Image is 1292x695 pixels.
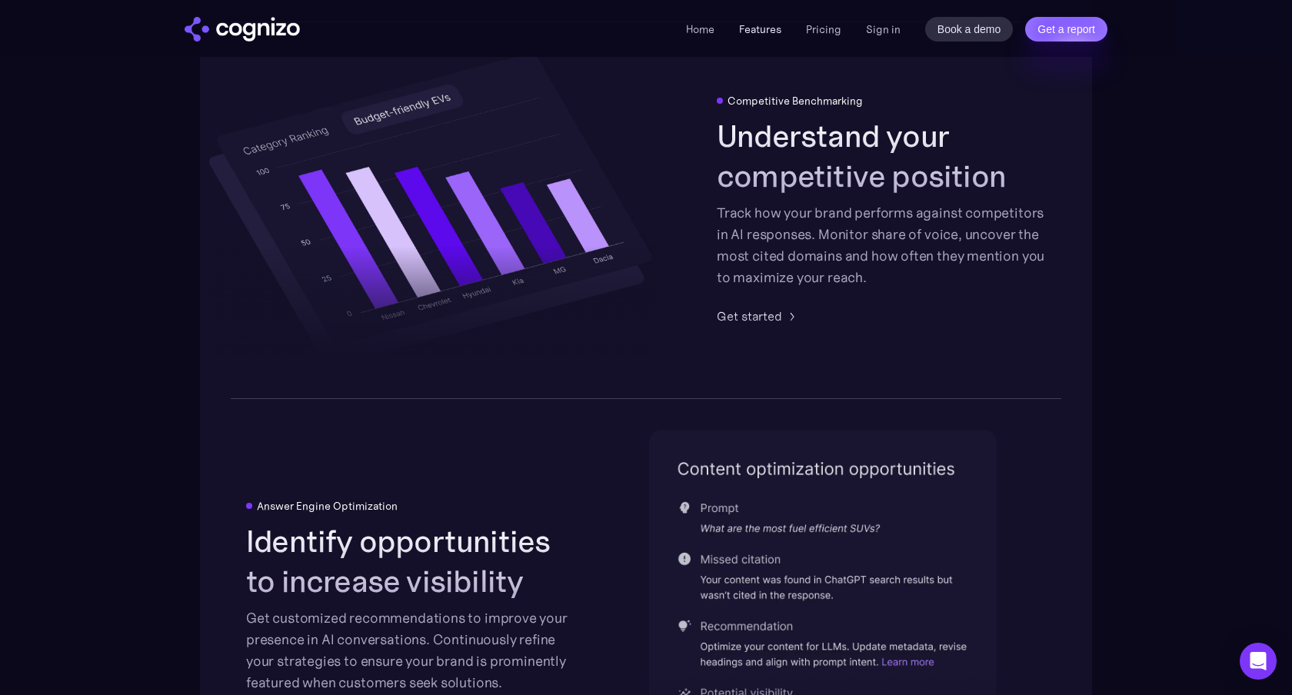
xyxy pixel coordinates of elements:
[185,17,300,42] a: home
[739,22,781,36] a: Features
[246,521,575,601] h2: Identify opportunities to increase visibility
[806,22,841,36] a: Pricing
[728,95,863,107] div: Competitive Benchmarking
[686,22,714,36] a: Home
[717,116,1046,196] h2: Understand your competitive position
[257,500,398,512] div: Answer Engine Optimization
[717,202,1046,288] div: Track how your brand performs against competitors in AI responses. Monitor share of voice, uncove...
[185,17,300,42] img: cognizo logo
[866,20,901,38] a: Sign in
[717,307,782,325] div: Get started
[925,17,1014,42] a: Book a demo
[1240,643,1277,680] div: Open Intercom Messenger
[1025,17,1107,42] a: Get a report
[717,307,801,325] a: Get started
[246,607,575,693] div: Get customized recommendations to improve your presence in AI conversations. Continuously refine ...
